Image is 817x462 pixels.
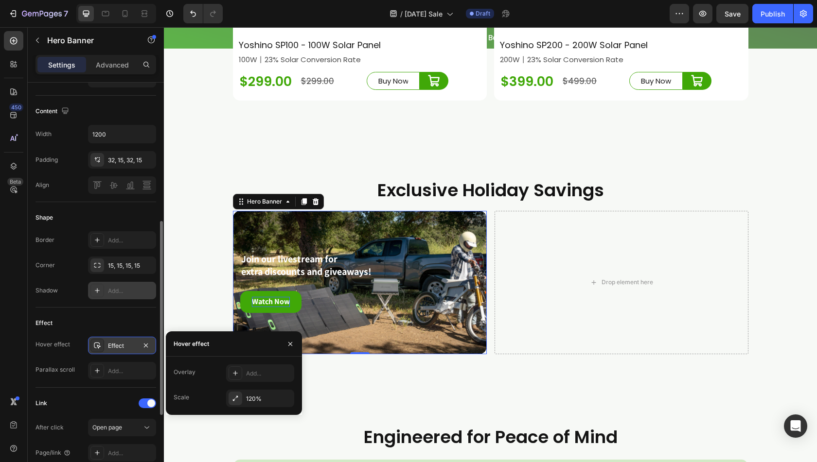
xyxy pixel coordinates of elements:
button: Buy Now [465,45,519,63]
div: Effect [36,319,53,327]
div: Buy Now [214,47,245,60]
div: 15, 15, 15, 15 [108,261,154,270]
strong: Join our livestream for [77,225,174,238]
iframe: Design area [164,27,817,462]
input: Auto [89,125,156,143]
span: Draft [476,9,490,18]
div: Rich Text Editor. Editing area: main [88,270,126,280]
div: $499.00 [398,48,434,60]
div: Shadow [36,286,58,295]
p: Settings [48,60,75,70]
div: Content [36,105,71,118]
div: 450 [9,103,23,111]
button: Save [716,4,748,23]
div: Open Intercom Messenger [784,414,807,438]
div: Drop element here [438,251,489,259]
div: Overlay [174,368,195,376]
p: 200W丨23% Solar Conversion Rate [336,26,584,39]
span: Save [725,10,741,18]
div: Shape [36,213,53,222]
div: Add... [108,287,154,295]
div: Add... [108,236,154,245]
div: Hover effect [174,340,209,348]
div: Hover effect [36,340,70,349]
div: Corner [36,261,55,270]
div: Beta [7,178,23,186]
div: Hero Banner [81,170,120,179]
div: Add... [108,367,154,376]
p: Advanced [96,60,129,70]
strong: extra discounts and giveaways! [77,238,208,251]
button: Publish [752,4,793,23]
div: Parallax scroll [36,365,75,374]
div: After click [36,423,64,432]
div: Border [36,236,54,244]
p: 7 [64,8,68,19]
div: Publish [761,9,785,19]
div: Add... [108,449,154,458]
span: Engineered for Peace of Mind [200,397,454,422]
span: Yoshino SP200 - 200W Solar Panel [336,12,484,24]
div: Rich Text Editor. Editing area: main [76,225,316,252]
span: / [400,9,403,19]
div: Align [36,181,49,189]
div: Buy Now [477,47,507,60]
div: Link [36,399,47,408]
span: [DATE] Sale [405,9,443,19]
div: Undo/Redo [183,4,223,23]
div: Background Image [69,184,323,327]
div: Padding [36,155,58,164]
span: Open page [92,424,122,431]
div: Effect [108,342,136,350]
div: Width [36,130,52,138]
div: Scale [174,393,189,402]
div: 32, 15, 32, 15 [108,156,154,165]
button: Buy Now [203,45,256,63]
button: 7 [4,4,72,23]
button: <p>Watch Now</p> [76,264,138,286]
div: Add... [246,369,292,378]
div: Page/link [36,448,71,457]
p: Watch Now [88,270,126,280]
div: 120% [246,394,292,403]
p: Hero Banner [47,34,130,46]
button: Open page [88,419,156,436]
div: $399.00 [336,45,391,64]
